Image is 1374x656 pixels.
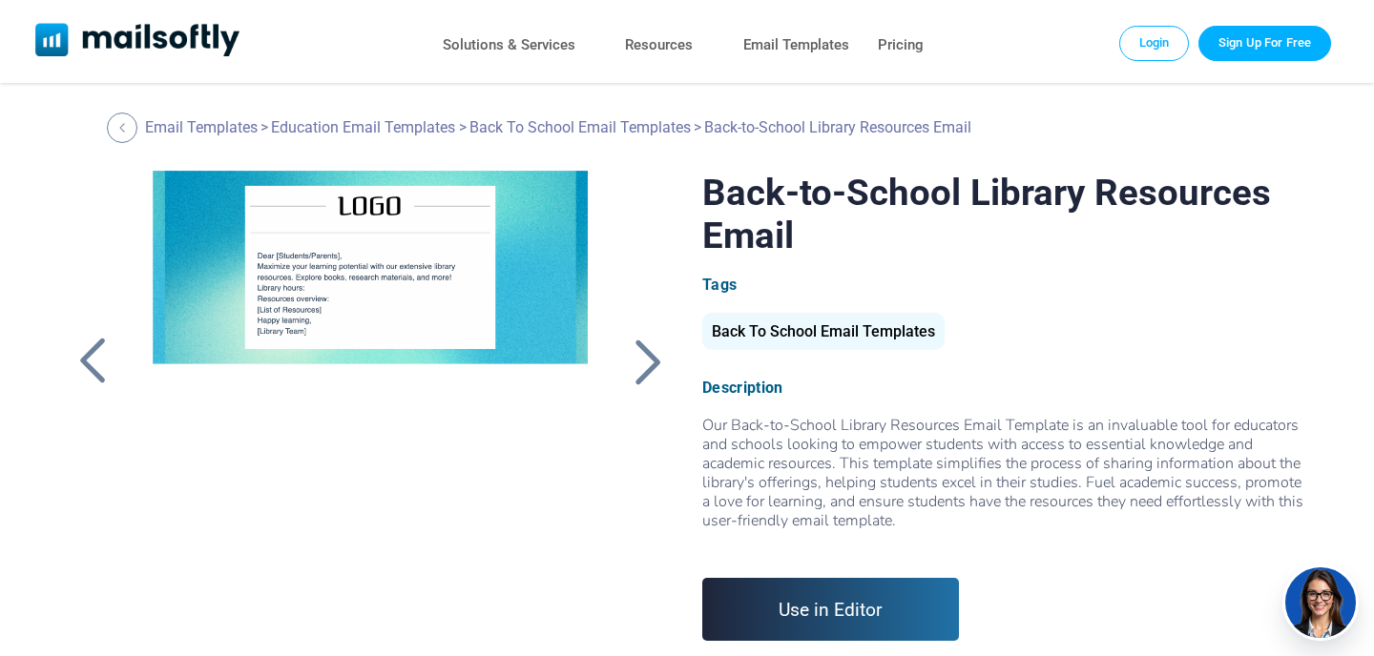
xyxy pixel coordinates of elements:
div: Tags [702,276,1305,294]
a: Mailsoftly [35,23,240,60]
a: Email Templates [145,118,258,136]
div: Description [702,379,1305,397]
a: Solutions & Services [443,31,575,59]
a: Education Email Templates [271,118,455,136]
a: Use in Editor [702,578,959,641]
a: Back To School Email Templates [702,330,945,338]
h1: Back-to-School Library Resources Email [702,171,1305,256]
a: Email Templates [743,31,849,59]
a: Login [1119,26,1190,60]
div: Back To School Email Templates [702,313,945,350]
a: Resources [625,31,693,59]
a: Back To School Email Templates [469,118,691,136]
a: Back-to-School Library Resources Email [129,171,612,647]
a: Trial [1198,26,1331,60]
div: Our Back-to-School Library Resources Email Template is an invaluable tool for educators and schoo... [702,416,1305,549]
a: Back [69,337,116,386]
a: Back [107,113,142,143]
a: Back [624,337,672,386]
a: Pricing [878,31,924,59]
